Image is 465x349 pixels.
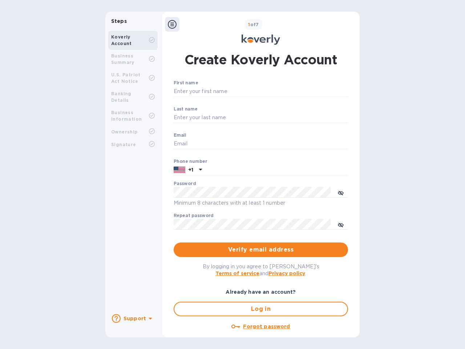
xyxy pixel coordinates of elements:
[174,81,198,85] label: First name
[174,242,348,257] button: Verify email address
[174,166,185,174] img: US
[111,72,141,84] b: U.S. Patriot Act Notice
[174,302,348,316] button: Log in
[179,245,342,254] span: Verify email address
[111,18,127,24] b: Steps
[111,34,132,46] b: Koverly Account
[174,182,196,186] label: Password
[111,91,132,103] b: Banking Details
[174,107,198,111] label: Last name
[333,217,348,232] button: toggle password visibility
[174,159,207,164] label: Phone number
[124,316,146,321] b: Support
[215,270,259,276] a: Terms of service
[174,112,348,123] input: Enter your last name
[174,133,186,137] label: Email
[174,199,348,207] p: Minimum 8 characters with at least 1 number
[185,51,337,69] h1: Create Koverly Account
[111,129,138,135] b: Ownership
[243,324,290,329] u: Forgot password
[268,270,305,276] a: Privacy policy
[188,166,193,173] p: +1
[174,139,348,149] input: Email
[248,22,259,27] b: of 7
[248,22,250,27] span: 1
[180,305,341,313] span: Log in
[174,86,348,97] input: Enter your first name
[111,110,142,122] b: Business Information
[203,264,319,276] span: By logging in you agree to [PERSON_NAME]'s and .
[174,214,214,218] label: Repeat password
[333,185,348,200] button: toggle password visibility
[226,289,296,295] b: Already have an account?
[111,53,134,65] b: Business Summary
[111,142,136,147] b: Signature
